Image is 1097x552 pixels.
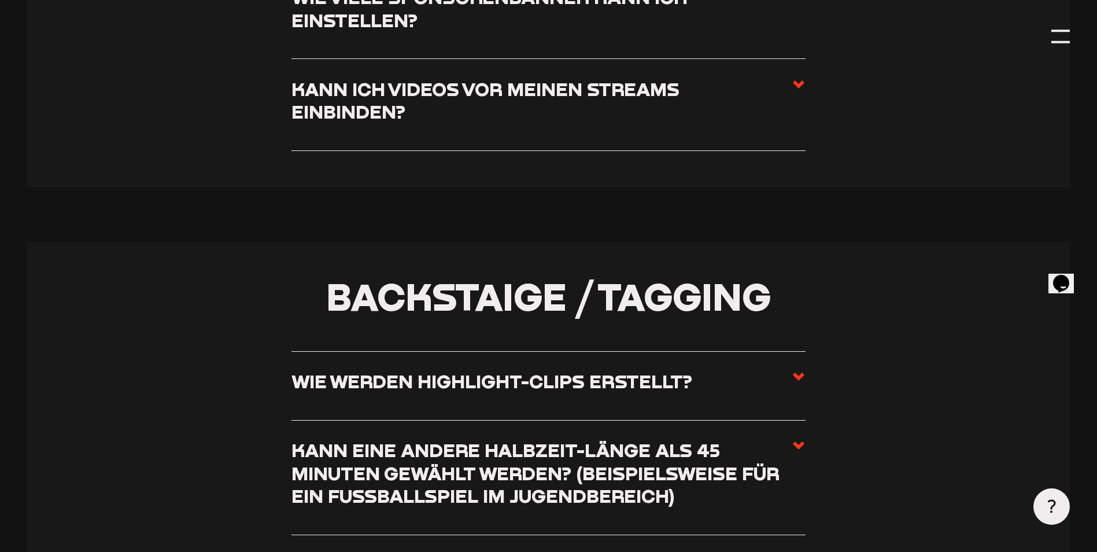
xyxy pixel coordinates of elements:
[1048,259,1085,293] iframe: chat widget
[291,439,792,507] h3: Kann eine andere Halbzeit-Länge als 45 Minuten gewählt werden? (beispielsweise für ein Fußballspi...
[291,370,692,392] h3: Wie werden Highlight-Clips erstellt?
[291,78,792,123] h3: Kann ich Videos vor meinen Streams einbinden?
[326,274,771,319] span: Backstaige / Tagging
